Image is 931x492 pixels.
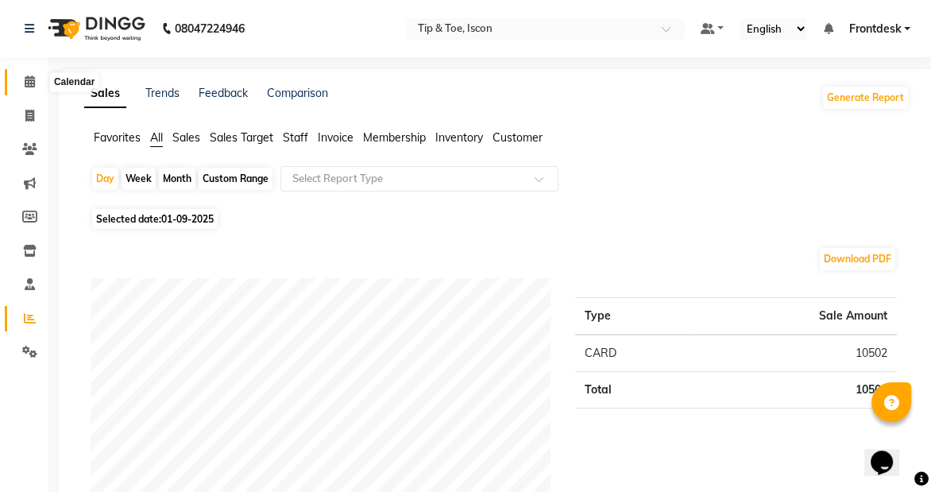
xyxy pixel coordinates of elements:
div: Week [122,168,156,190]
div: Month [159,168,195,190]
td: Total [575,372,693,409]
div: Calendar [50,73,99,92]
a: Feedback [199,86,248,100]
th: Type [575,298,693,335]
a: Trends [145,86,180,100]
span: Inventory [435,130,483,145]
div: Custom Range [199,168,272,190]
span: Membership [363,130,426,145]
td: CARD [575,335,693,372]
a: Comparison [267,86,328,100]
span: Sales Target [210,130,273,145]
div: Day [92,168,118,190]
span: Staff [283,130,308,145]
b: 08047224946 [175,6,245,51]
iframe: chat widget [864,428,915,476]
td: 10502 [693,335,897,372]
button: Generate Report [823,87,908,109]
img: logo [41,6,149,51]
span: 01-09-2025 [161,213,214,225]
span: Invoice [318,130,353,145]
button: Download PDF [820,248,895,270]
span: Frontdesk [848,21,901,37]
th: Sale Amount [693,298,897,335]
span: Selected date: [92,209,218,229]
td: 10502 [693,372,897,409]
span: Sales [172,130,200,145]
span: Customer [493,130,543,145]
span: All [150,130,163,145]
span: Favorites [94,130,141,145]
